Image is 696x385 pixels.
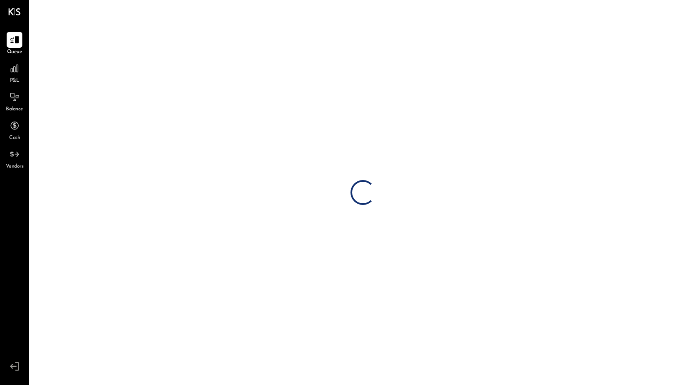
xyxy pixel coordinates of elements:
a: Queue [0,32,29,56]
span: P&L [10,77,19,85]
span: Vendors [6,163,24,171]
a: P&L [0,61,29,85]
span: Balance [6,106,23,113]
a: Cash [0,118,29,142]
span: Queue [7,49,22,56]
span: Cash [9,134,20,142]
a: Balance [0,89,29,113]
a: Vendors [0,146,29,171]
